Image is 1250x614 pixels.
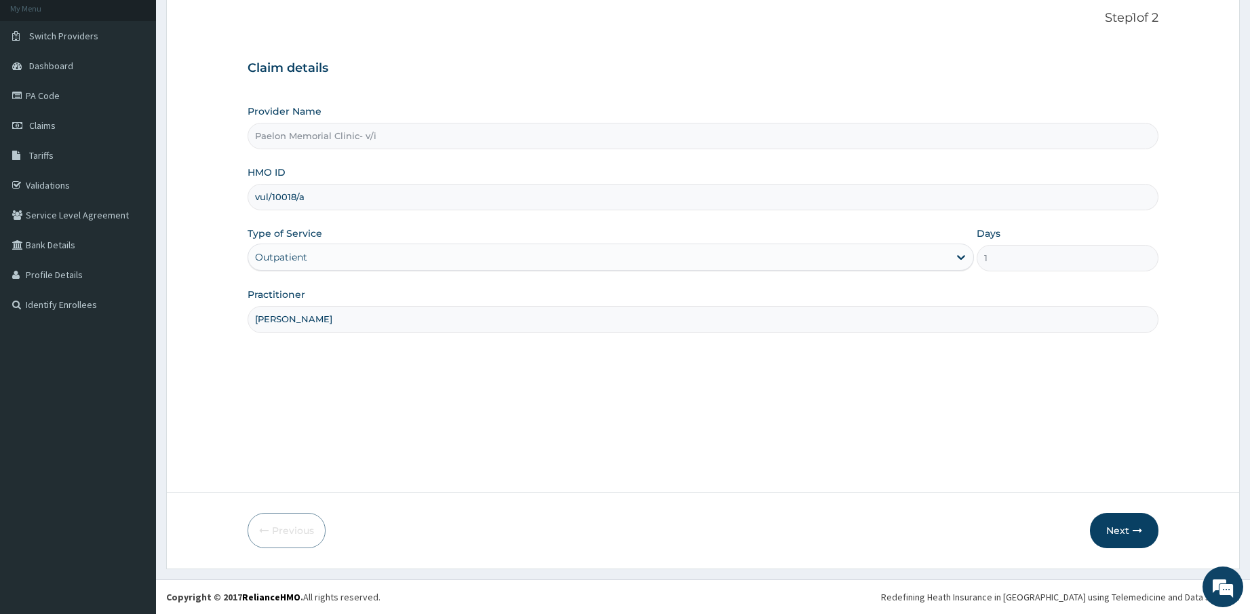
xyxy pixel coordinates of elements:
[166,591,303,603] strong: Copyright © 2017 .
[255,250,307,264] div: Outpatient
[248,184,1159,210] input: Enter HMO ID
[7,370,258,418] textarea: Type your message and hit 'Enter'
[248,227,322,240] label: Type of Service
[29,30,98,42] span: Switch Providers
[222,7,255,39] div: Minimize live chat window
[248,11,1159,26] p: Step 1 of 2
[79,171,187,308] span: We're online!
[29,149,54,161] span: Tariffs
[242,591,300,603] a: RelianceHMO
[977,227,1000,240] label: Days
[248,166,286,179] label: HMO ID
[156,579,1250,614] footer: All rights reserved.
[29,119,56,132] span: Claims
[248,104,321,118] label: Provider Name
[248,288,305,301] label: Practitioner
[248,61,1159,76] h3: Claim details
[248,306,1159,332] input: Enter Name
[248,513,326,548] button: Previous
[1090,513,1158,548] button: Next
[29,60,73,72] span: Dashboard
[25,68,55,102] img: d_794563401_company_1708531726252_794563401
[881,590,1240,604] div: Redefining Heath Insurance in [GEOGRAPHIC_DATA] using Telemedicine and Data Science!
[71,76,228,94] div: Chat with us now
